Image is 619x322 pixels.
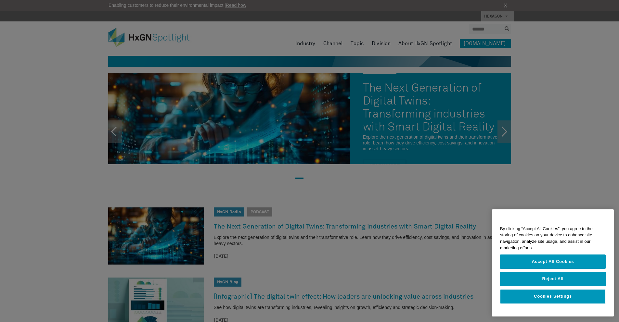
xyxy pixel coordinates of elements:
[500,254,606,269] button: Accept All Cookies
[492,209,614,317] div: Privacy
[492,222,614,254] div: By clicking “Accept All Cookies”, you agree to the storing of cookies on your device to enhance s...
[492,209,614,317] div: Cookie banner
[500,272,606,286] button: Reject All
[500,290,606,304] button: Cookies Settings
